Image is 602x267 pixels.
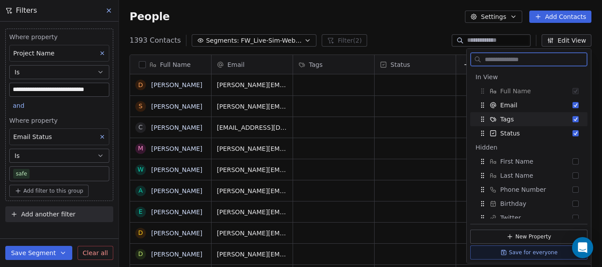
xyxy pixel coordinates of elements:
span: Status [500,129,520,138]
a: [PERSON_NAME] [151,145,202,152]
a: [PERSON_NAME] [151,103,202,110]
span: Segments: [206,36,239,45]
span: FW_Live-Sim-Webinar-14 Oct'25-NA [241,36,302,45]
button: Save for everyone [470,245,587,260]
span: People [130,10,170,23]
a: [PERSON_NAME] [151,208,202,216]
span: 1393 Contacts [130,35,181,46]
div: Open Intercom Messenger [572,237,593,258]
div: Tags [293,55,374,74]
div: D [138,228,143,238]
span: [PERSON_NAME][EMAIL_ADDRESS][PERSON_NAME][DOMAIN_NAME] [217,208,287,216]
a: [PERSON_NAME] [151,187,202,194]
button: New Property [470,230,587,244]
div: Full Name [470,84,587,98]
div: In View [476,73,582,81]
div: Hidden [476,143,582,152]
button: Settings [465,11,522,23]
div: First Name [470,154,587,168]
button: Edit View [542,34,591,47]
button: Add Contacts [529,11,591,23]
div: C [138,123,143,132]
span: [EMAIL_ADDRESS][DOMAIN_NAME] [217,123,287,132]
span: [PERSON_NAME][EMAIL_ADDRESS][PERSON_NAME][DOMAIN_NAME] [217,102,287,111]
div: Full Name [130,55,211,74]
div: M [138,144,143,153]
a: [PERSON_NAME] [151,166,202,173]
div: Twitter [470,211,587,225]
div: D [138,80,143,90]
div: Email [470,98,587,112]
a: [PERSON_NAME] [151,230,202,237]
span: Twitter [500,213,521,222]
span: First Name [500,157,533,166]
div: Birthday [470,197,587,211]
span: Phone Number [500,185,546,194]
div: Last Name [470,168,587,183]
span: Email [227,60,245,69]
span: Status [390,60,410,69]
div: Tags [470,112,587,126]
a: [PERSON_NAME] [151,81,202,88]
a: [PERSON_NAME] [151,251,202,258]
span: [PERSON_NAME][EMAIL_ADDRESS][PERSON_NAME][DOMAIN_NAME] [217,144,287,153]
span: [PERSON_NAME][EMAIL_ADDRESS][PERSON_NAME][DOMAIN_NAME] [217,165,287,174]
div: Phone Number [470,183,587,197]
div: W [137,165,144,174]
div: S [139,102,143,111]
div: A [138,186,143,195]
span: Last Name [500,171,533,180]
div: Status [375,55,456,74]
div: D [138,249,143,259]
span: Tags [309,60,323,69]
span: [PERSON_NAME][EMAIL_ADDRESS][PERSON_NAME][DOMAIN_NAME] [217,250,287,259]
span: [PERSON_NAME][EMAIL_ADDRESS][PERSON_NAME][DOMAIN_NAME] [217,187,287,195]
span: Tags [500,115,514,124]
span: Email [500,101,517,110]
span: Full Name [160,60,191,69]
span: Birthday [500,199,526,208]
span: Full Name [500,87,531,95]
button: Filter(2) [322,34,367,47]
span: [PERSON_NAME][EMAIL_ADDRESS][PERSON_NAME][DOMAIN_NAME] [217,229,287,238]
div: E [139,207,143,216]
a: [PERSON_NAME] [151,124,202,131]
div: Status [470,126,587,140]
span: [PERSON_NAME][EMAIL_ADDRESS][PERSON_NAME][DOMAIN_NAME] [217,80,287,89]
div: Email [212,55,293,74]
